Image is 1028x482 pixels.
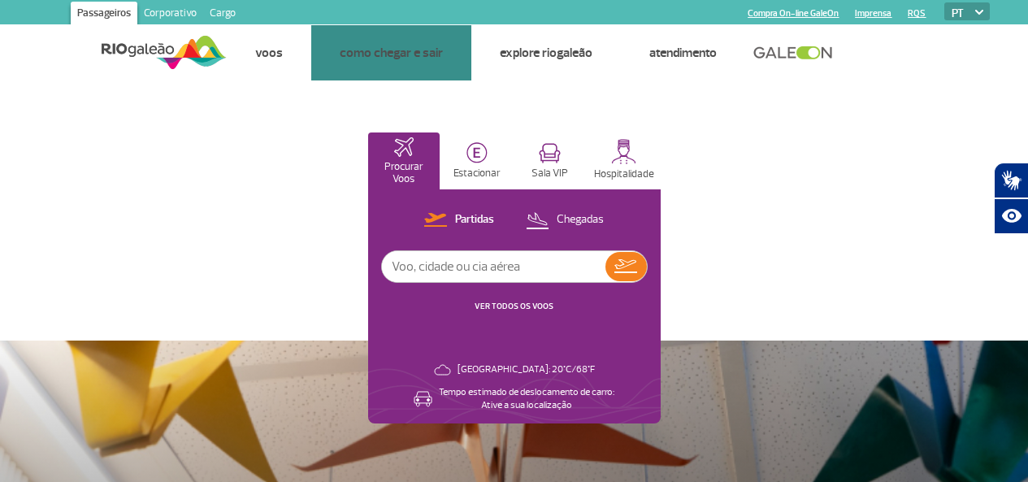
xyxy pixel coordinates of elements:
p: Chegadas [557,212,604,228]
button: Abrir recursos assistivos. [994,198,1028,234]
button: VER TODOS OS VOOS [470,300,558,313]
a: Compra On-line GaleOn [748,8,839,19]
p: Estacionar [453,167,501,180]
a: Explore RIOgaleão [500,45,592,61]
p: Procurar Voos [376,161,432,185]
button: Partidas [419,210,499,231]
a: Como chegar e sair [340,45,443,61]
a: Passageiros [71,2,137,28]
button: Sala VIP [514,132,586,189]
img: carParkingHome.svg [466,142,488,163]
a: Voos [255,45,283,61]
button: Procurar Voos [368,132,440,189]
img: airplaneHomeActive.svg [394,137,414,157]
img: hospitality.svg [611,139,636,164]
p: Sala VIP [531,167,568,180]
div: Plugin de acessibilidade da Hand Talk. [994,163,1028,234]
button: Estacionar [441,132,513,189]
a: Corporativo [137,2,203,28]
button: Hospitalidade [588,132,661,189]
input: Voo, cidade ou cia aérea [382,251,605,282]
p: Partidas [455,212,494,228]
p: Hospitalidade [594,168,654,180]
p: Tempo estimado de deslocamento de carro: Ative a sua localização [439,386,614,412]
a: Atendimento [649,45,717,61]
img: vipRoom.svg [539,143,561,163]
button: Abrir tradutor de língua de sinais. [994,163,1028,198]
p: [GEOGRAPHIC_DATA]: 20°C/68°F [458,363,595,376]
a: Cargo [203,2,242,28]
a: Imprensa [855,8,891,19]
a: RQS [908,8,926,19]
a: VER TODOS OS VOOS [475,301,553,311]
button: Chegadas [521,210,609,231]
